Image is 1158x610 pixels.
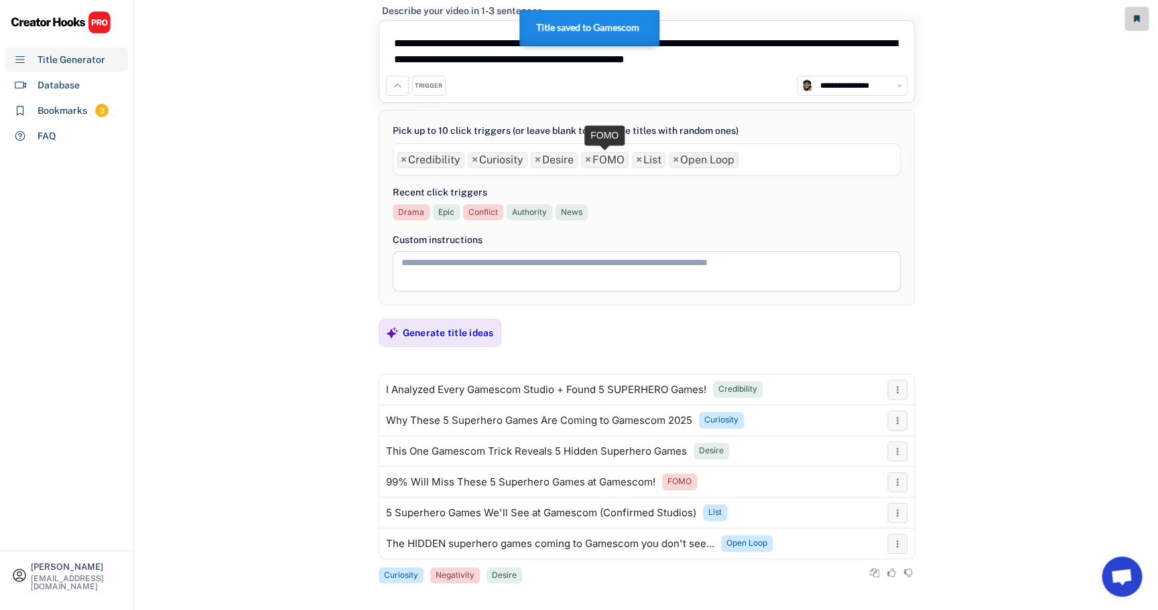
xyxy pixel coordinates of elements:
[492,570,517,581] div: Desire
[38,78,80,92] div: Database
[1102,556,1142,597] a: Open chat
[38,53,105,67] div: Title Generator
[472,155,478,165] span: ×
[436,570,474,581] div: Negativity
[581,152,629,168] li: FOMO
[31,562,122,571] div: [PERSON_NAME]
[397,152,464,168] li: Credibility
[536,22,639,33] strong: Title saved to Gamescom
[386,384,706,395] div: I Analyzed Every Gamescom Studio + Found 5 SUPERHERO Games!
[585,155,591,165] span: ×
[535,155,541,165] span: ×
[38,104,87,118] div: Bookmarks
[726,538,767,549] div: Open Loop
[393,233,901,247] div: Custom instructions
[31,575,122,591] div: [EMAIL_ADDRESS][DOMAIN_NAME]
[393,185,487,200] div: Recent click triggers
[667,476,692,487] div: FOMO
[386,538,714,549] div: The HIDDEN superhero games coming to Gamescom you don't see...
[636,155,642,165] span: ×
[386,508,696,518] div: 5 Superhero Games We'll See at Gamescom (Confirmed Studios)
[699,445,724,457] div: Desire
[704,414,738,426] div: Curiosity
[468,207,498,218] div: Conflict
[11,11,111,34] img: CHPRO%20Logo.svg
[403,327,494,339] div: Generate title ideas
[632,152,665,168] li: List
[669,152,738,168] li: Open Loop
[561,207,582,218] div: News
[718,384,757,395] div: Credibility
[386,415,692,426] div: Why These 5 Superhero Games Are Coming to Gamescom 2025
[438,207,454,218] div: Epic
[401,155,407,165] span: ×
[673,155,679,165] span: ×
[386,446,687,457] div: This One Gamescom Trick Reveals 5 Hidden Superhero Games
[801,80,813,92] img: channels4_profile.jpg
[468,152,527,168] li: Curiosity
[38,129,56,143] div: FAQ
[398,207,424,218] div: Drama
[393,124,738,138] div: Pick up to 10 click triggers (or leave blank to generate titles with random ones)
[531,152,578,168] li: Desire
[386,477,655,487] div: 99% Will Miss These 5 Superhero Games at Gamescom!
[512,207,547,218] div: Authority
[382,5,542,17] div: Describe your video in 1-3 sentences
[415,82,442,90] div: TRIGGER
[95,105,109,117] div: 3
[384,570,418,581] div: Curiosity
[708,507,722,518] div: List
